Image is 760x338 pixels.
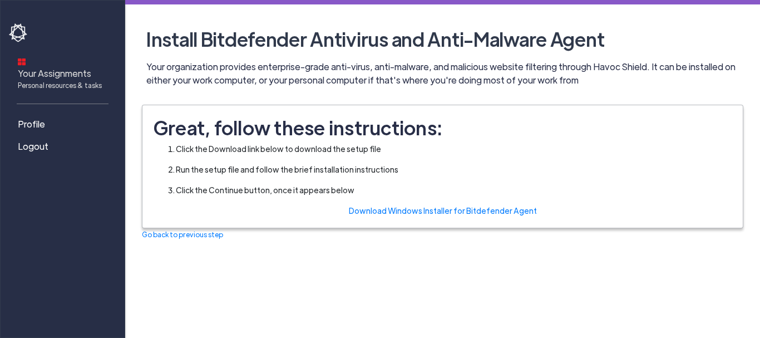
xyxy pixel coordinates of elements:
span: Your Assignments [18,67,102,90]
li: Click the Download link below to download the setup file [176,143,720,155]
h2: Install Bitdefender Antivirus and Anti-Malware Agent [142,22,743,56]
a: Profile [9,113,120,135]
span: Personal resources & tasks [18,80,102,90]
p: Your organization provides enterprise-grade anti-virus, anti-malware, and malicious website filte... [146,60,743,87]
iframe: Chat Widget [575,218,760,338]
li: Run the setup file and follow the brief installation instructions [176,164,720,175]
img: dashboard-icon.svg [18,58,26,66]
img: havoc-shield-logo-white.png [9,23,29,42]
a: Logout [9,135,120,158]
span: Logout [18,140,48,153]
a: Download Windows Installer for Bitdefender Agent [349,205,537,215]
h4: Great, follow these instructions: [154,116,732,139]
a: Your AssignmentsPersonal resources & tasks [9,51,120,95]
li: Click the Continue button, once it appears below [176,184,720,196]
a: Go back to previous step [142,230,223,239]
span: Profile [18,117,45,131]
